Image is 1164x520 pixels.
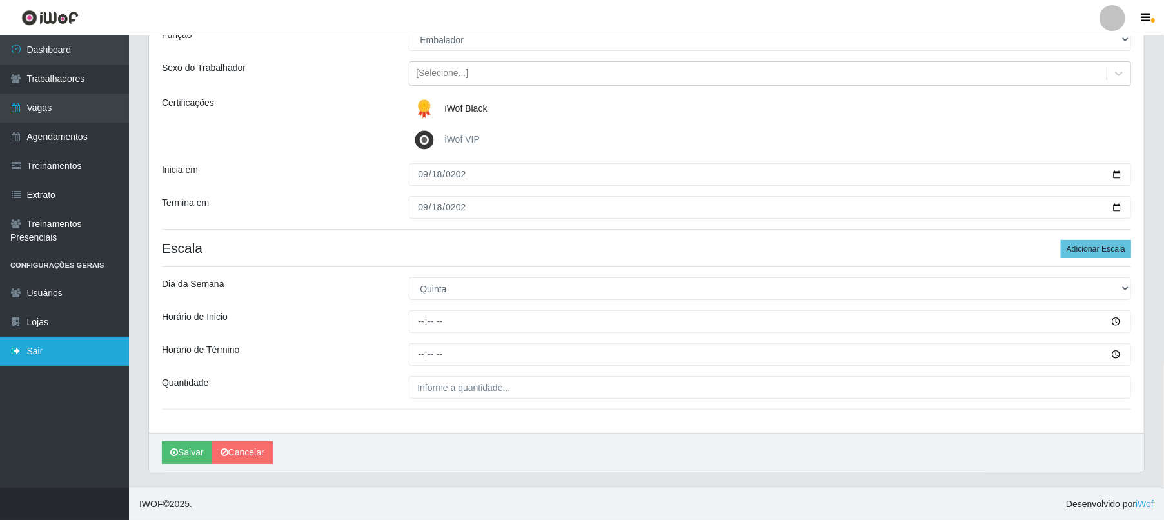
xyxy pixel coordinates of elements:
[21,10,79,26] img: CoreUI Logo
[416,67,468,81] div: [Selecione...]
[1066,497,1154,511] span: Desenvolvido por
[409,343,1131,366] input: 00:00
[139,497,192,511] span: © 2025 .
[1061,240,1131,258] button: Adicionar Escala
[162,310,228,324] label: Horário de Inicio
[162,163,198,177] label: Inicia em
[162,196,209,210] label: Termina em
[162,96,214,110] label: Certificações
[162,61,246,75] label: Sexo do Trabalhador
[409,376,1131,399] input: Informe a quantidade...
[445,134,480,145] span: iWof VIP
[162,343,239,357] label: Horário de Término
[445,103,488,114] span: iWof Black
[411,96,442,122] img: iWof Black
[139,499,163,509] span: IWOF
[162,240,1131,256] h4: Escala
[1136,499,1154,509] a: iWof
[162,277,224,291] label: Dia da Semana
[212,441,273,464] a: Cancelar
[162,376,208,390] label: Quantidade
[411,127,442,153] img: iWof VIP
[162,441,212,464] button: Salvar
[409,196,1131,219] input: 00/00/0000
[409,310,1131,333] input: 00:00
[409,163,1131,186] input: 00/00/0000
